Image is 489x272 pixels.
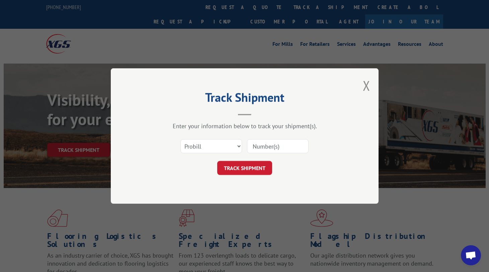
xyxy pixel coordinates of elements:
div: Open chat [461,245,481,265]
button: TRACK SHIPMENT [217,161,272,175]
input: Number(s) [247,139,309,153]
button: Close modal [363,77,370,94]
div: Enter your information below to track your shipment(s). [144,122,345,130]
h2: Track Shipment [144,93,345,105]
